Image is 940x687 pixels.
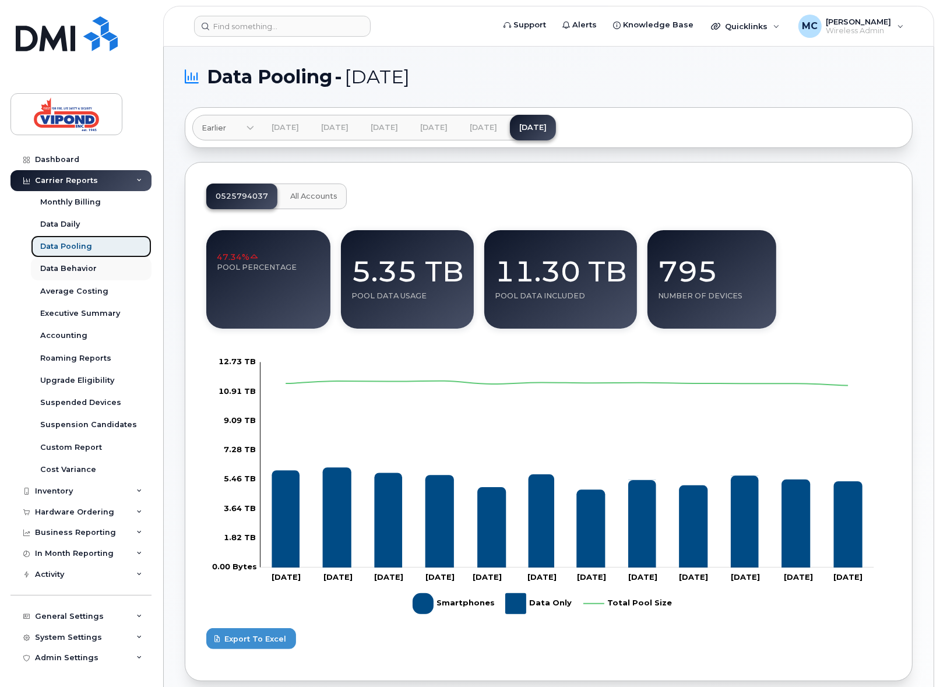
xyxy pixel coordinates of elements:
[224,415,256,425] tspan: 9.09 TB
[323,572,352,582] tspan: [DATE]
[206,628,296,649] button: Export to Excel
[495,291,626,301] div: Pool data included
[628,572,657,582] tspan: [DATE]
[224,445,256,454] tspan: 7.28 TB
[583,589,672,619] g: Total Pool Size
[217,263,320,272] div: Pool Percentage
[351,291,463,301] div: Pool data usage
[219,386,256,396] tspan: 10.91 TB
[473,572,502,582] tspan: [DATE]
[207,68,332,86] span: Data Pooling
[224,474,256,484] tspan: 5.46 TB
[224,533,256,542] g: 0.00 Bytes
[224,415,256,425] g: 0.00 Bytes
[495,241,626,291] div: 11.30 TB
[312,115,358,140] a: [DATE]
[219,386,256,396] g: 0.00 Bytes
[344,68,410,86] span: [DATE]
[192,115,254,140] a: Earlier
[212,562,257,571] tspan: 0.00 Bytes
[351,241,463,291] div: 5.35 TB
[217,251,259,263] span: 47.34%
[510,115,556,140] a: [DATE]
[460,115,506,140] a: [DATE]
[219,357,256,366] tspan: 12.73 TB
[202,122,226,133] span: Earlier
[224,633,286,644] span: Export to Excel
[678,572,707,582] tspan: [DATE]
[413,589,495,619] g: Smartphones
[219,357,256,366] g: 0.00 Bytes
[335,68,342,86] span: -
[413,589,672,619] g: Legend
[224,533,256,542] tspan: 1.82 TB
[361,115,407,140] a: [DATE]
[224,503,256,513] g: 0.00 Bytes
[272,467,862,568] g: Smartphones
[730,572,759,582] tspan: [DATE]
[224,445,256,454] g: 0.00 Bytes
[272,572,301,582] tspan: [DATE]
[425,572,454,582] tspan: [DATE]
[290,192,337,201] span: All Accounts
[577,572,606,582] tspan: [DATE]
[505,589,572,619] g: Data Only
[374,572,403,582] tspan: [DATE]
[262,115,308,140] a: [DATE]
[411,115,457,140] a: [DATE]
[206,628,891,649] a: Export to Excel
[224,474,256,484] g: 0.00 Bytes
[658,241,766,291] div: 795
[658,291,766,301] div: Number of devices
[527,572,557,582] tspan: [DATE]
[224,503,256,513] tspan: 3.64 TB
[833,572,862,582] tspan: [DATE]
[783,572,812,582] tspan: [DATE]
[212,357,874,619] g: Chart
